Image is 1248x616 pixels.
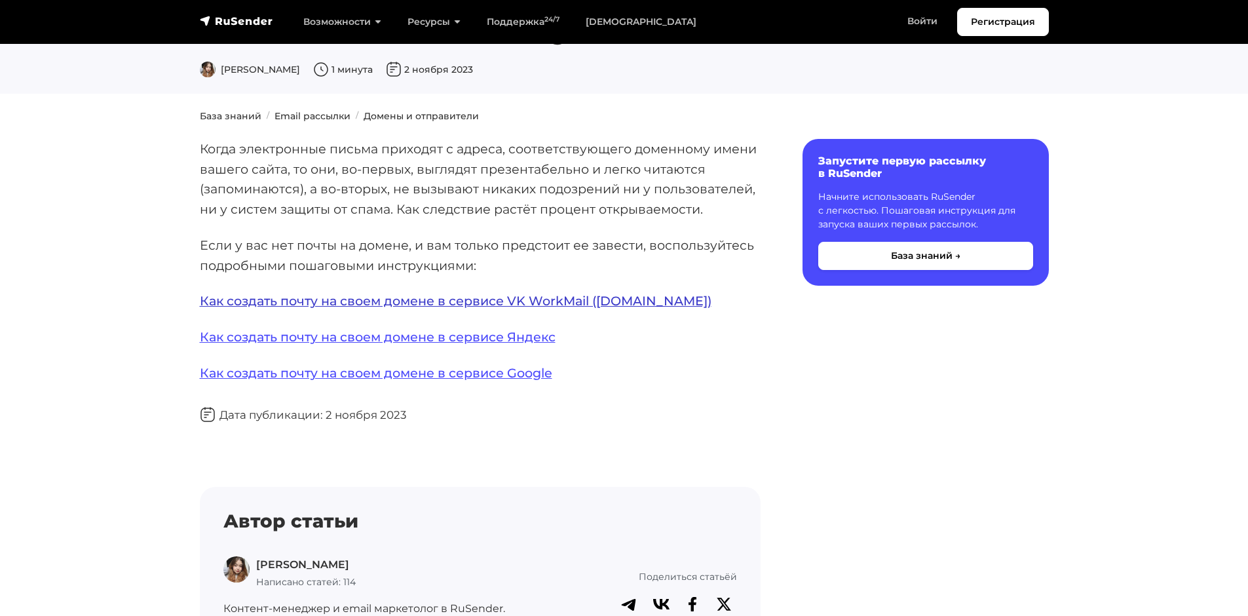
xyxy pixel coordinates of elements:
p: Если у вас нет почты на домене, и вам только предстоит ее завести, воспользуйтесь подробными поша... [200,235,761,275]
span: 2 ноября 2023 [386,64,473,75]
a: Возможности [290,9,394,35]
a: База знаний [200,110,261,122]
span: 1 минута [313,64,373,75]
nav: breadcrumb [192,109,1057,123]
h6: Запустите первую рассылку в RuSender [818,155,1033,180]
a: Войти [894,8,951,35]
h4: Автор статьи [223,510,737,533]
a: Регистрация [957,8,1049,36]
a: [DEMOGRAPHIC_DATA] [573,9,709,35]
p: Поделиться статьёй [532,569,737,584]
button: База знаний → [818,242,1033,270]
a: Email рассылки [274,110,350,122]
a: Как создать почту на своем домене в сервисе Google [200,365,552,381]
img: Дата публикации [200,407,216,423]
img: RuSender [200,14,273,28]
a: Запустите первую рассылку в RuSender Начните использовать RuSender с легкостью. Пошаговая инструк... [803,139,1049,286]
sup: 24/7 [544,15,559,24]
span: Дата публикации: 2 ноября 2023 [200,408,406,421]
a: Домены и отправители [364,110,479,122]
p: [PERSON_NAME] [256,556,356,573]
a: Поддержка24/7 [474,9,573,35]
a: Как создать почту на своем домене в сервисе Яндекс [200,329,556,345]
a: Ресурсы [394,9,474,35]
span: Написано статей: 114 [256,576,356,588]
p: Когда электронные письма приходят с адреса, соответствующего доменному имени вашего сайта, то они... [200,139,761,220]
span: [PERSON_NAME] [200,64,300,75]
a: Как создать почту на своем домене в сервисе VK WorkMail ([DOMAIN_NAME]) [200,293,711,309]
p: Начните использовать RuSender с легкостью. Пошаговая инструкция для запуска ваших первых рассылок. [818,190,1033,231]
img: Дата публикации [386,62,402,77]
img: Время чтения [313,62,329,77]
